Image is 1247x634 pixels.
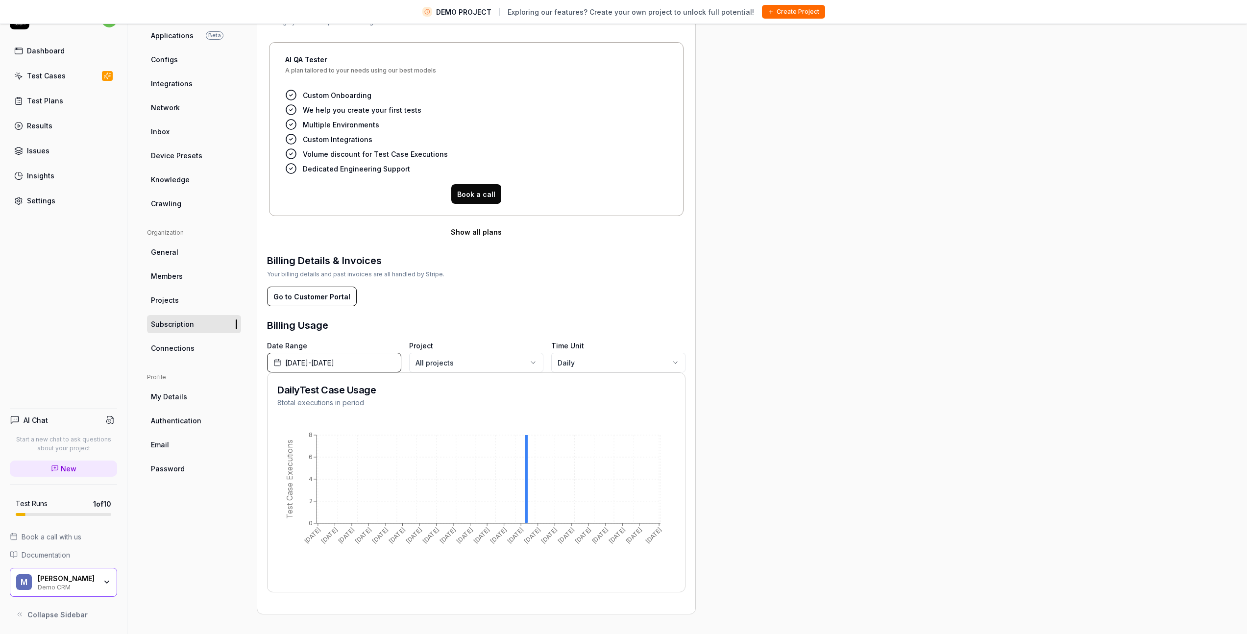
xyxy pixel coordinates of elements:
a: Results [10,116,117,135]
div: Test Cases [27,71,66,81]
h4: AI QA Tester [285,54,667,65]
div: Michel Törnström Norlèn [38,574,97,583]
span: Beta [206,31,223,40]
a: Issues [10,141,117,160]
span: Volume discount for Test Case Executions [303,149,448,159]
span: Book a call with us [22,532,81,542]
tspan: [DATE] [590,526,610,545]
span: Email [151,439,169,450]
span: Projects [151,295,179,305]
span: Configs [151,54,178,65]
span: Password [151,463,185,474]
a: ApplicationsBeta [147,26,241,45]
span: Authentication [151,415,201,426]
h5: Test Runs [16,499,48,508]
span: Members [151,271,183,281]
span: Dedicated Engineering Support [303,164,410,174]
div: Dashboard [27,46,65,56]
label: Time Unit [551,341,685,351]
a: Projects [147,291,241,309]
span: Documentation [22,550,70,560]
a: Connections [147,339,241,357]
span: [DATE] - [DATE] [285,358,334,368]
tspan: [DATE] [539,526,559,545]
button: [DATE]-[DATE] [267,353,401,372]
a: Email [147,436,241,454]
span: Custom Integrations [303,134,372,145]
a: General [147,243,241,261]
button: Show all plans [267,222,685,242]
span: 1 of 10 [93,499,111,509]
tspan: [DATE] [624,526,643,545]
a: Subscription [147,315,241,333]
tspan: [DATE] [472,526,491,545]
tspan: [DATE] [608,526,627,545]
a: Test Cases [10,66,117,85]
button: Book a call [451,184,501,204]
tspan: 8 [309,431,313,439]
span: Connections [151,343,195,353]
tspan: [DATE] [455,526,474,545]
h4: AI Chat [24,415,48,425]
a: Documentation [10,550,117,560]
span: Applications [151,30,194,41]
div: Organization [147,228,241,237]
p: 8 total executions in period [277,397,376,408]
tspan: [DATE] [489,526,508,545]
a: Inbox [147,122,241,141]
span: DEMO PROJECT [436,7,491,17]
a: New [10,461,117,477]
span: Knowledge [151,174,190,185]
p: Start a new chat to ask questions about your project [10,435,117,453]
a: Book a call with us [10,532,117,542]
tspan: [DATE] [557,526,576,545]
h3: Billing Usage [267,318,328,333]
div: Test Plans [27,96,63,106]
tspan: Test Case Executions [285,439,294,519]
div: Results [27,121,52,131]
div: Settings [27,195,55,206]
button: Collapse Sidebar [10,605,117,624]
tspan: [DATE] [354,526,373,545]
span: Device Presets [151,150,202,161]
span: Collapse Sidebar [27,610,88,620]
span: Inbox [151,126,170,137]
span: General [151,247,178,257]
span: We help you create your first tests [303,105,421,115]
label: Project [409,341,543,351]
tspan: 4 [309,475,313,483]
span: Exploring our features? Create your own project to unlock full potential! [508,7,754,17]
tspan: [DATE] [388,526,407,545]
tspan: [DATE] [303,526,322,545]
tspan: 2 [309,497,313,505]
h2: Daily Test Case Usage [277,383,376,397]
a: Insights [10,166,117,185]
tspan: 0 [309,519,313,527]
a: Members [147,267,241,285]
span: Multiple Environments [303,120,379,130]
a: Device Presets [147,146,241,165]
tspan: [DATE] [506,526,525,545]
span: Custom Onboarding [303,90,371,100]
tspan: [DATE] [320,526,339,545]
tspan: [DATE] [523,526,542,545]
span: Network [151,102,180,113]
a: Authentication [147,412,241,430]
div: Profile [147,373,241,382]
div: Issues [27,146,49,156]
button: M[PERSON_NAME]Demo CRM [10,568,117,597]
span: M [16,574,32,590]
div: Your billing details and past invoices are all handled by Stripe. [267,270,444,279]
a: Crawling [147,195,241,213]
a: Network [147,98,241,117]
tspan: [DATE] [337,526,356,545]
a: Knowledge [147,171,241,189]
span: Integrations [151,78,193,89]
div: Demo CRM [38,583,97,590]
tspan: [DATE] [644,526,663,545]
tspan: [DATE] [370,526,390,545]
a: Test Plans [10,91,117,110]
tspan: 6 [309,453,313,461]
span: A plan tailored to your needs using our best models [285,68,667,81]
button: Create Project [762,5,825,19]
